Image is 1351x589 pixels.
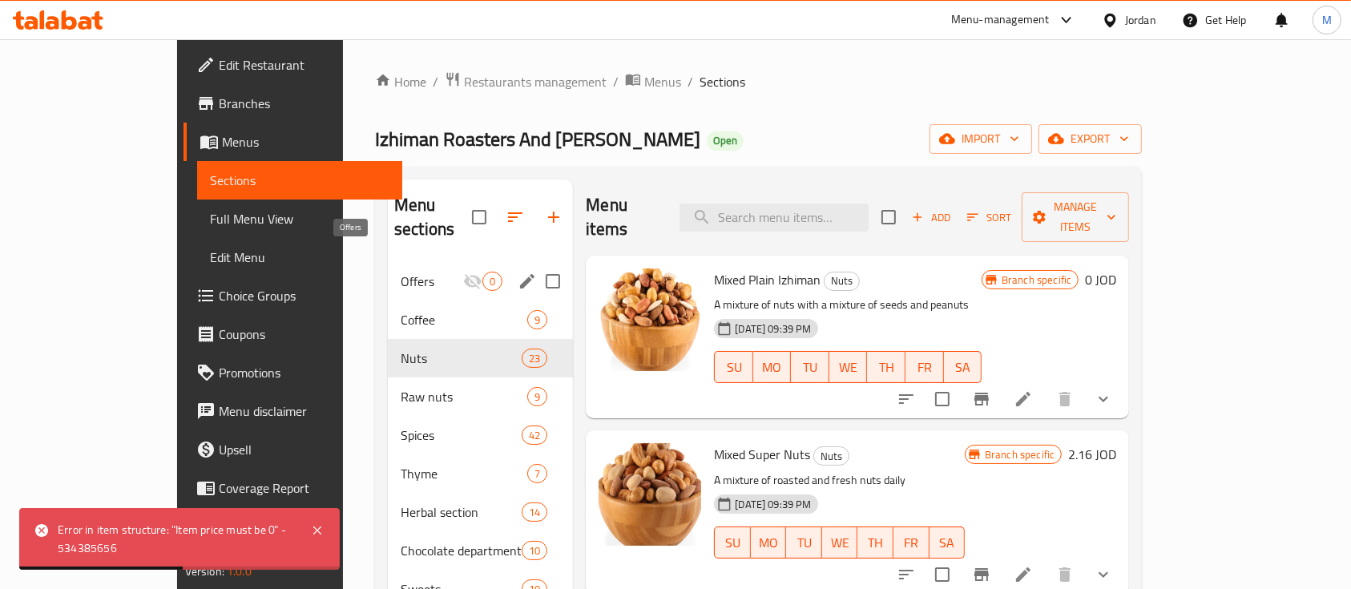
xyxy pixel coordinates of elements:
[824,272,860,291] div: Nuts
[462,200,496,234] span: Select all sections
[1014,565,1033,584] a: Edit menu item
[813,446,849,466] div: Nuts
[995,272,1078,288] span: Branch specific
[936,531,959,555] span: SA
[401,464,527,483] span: Thyme
[183,315,403,353] a: Coupons
[950,356,976,379] span: SA
[944,351,982,383] button: SA
[183,276,403,315] a: Choice Groups
[522,349,547,368] div: items
[183,84,403,123] a: Branches
[680,204,869,232] input: search
[951,10,1050,30] div: Menu-management
[714,470,965,490] p: A mixture of roasted and fresh nuts daily
[760,356,785,379] span: MO
[962,380,1001,418] button: Branch-specific-item
[185,561,224,582] span: Version:
[401,387,527,406] span: Raw nuts
[388,454,573,493] div: Thyme7
[401,502,522,522] span: Herbal section
[967,208,1011,227] span: Sort
[714,295,982,315] p: A mixture of nuts with a mixture of seeds and peanuts
[1038,124,1142,154] button: export
[527,464,547,483] div: items
[957,205,1022,230] span: Sort items
[197,200,403,238] a: Full Menu View
[210,248,390,267] span: Edit Menu
[900,531,923,555] span: FR
[757,531,780,555] span: MO
[1046,380,1084,418] button: delete
[528,466,546,482] span: 7
[401,426,522,445] div: Spices
[721,531,744,555] span: SU
[401,310,527,329] div: Coffee
[394,193,472,241] h2: Menu sections
[1125,11,1156,29] div: Jordan
[1094,565,1113,584] svg: Show Choices
[388,531,573,570] div: Chocolate department10
[388,262,573,301] div: Offers0edit
[445,71,607,92] a: Restaurants management
[912,356,938,379] span: FR
[463,272,482,291] svg: Inactive section
[401,272,463,291] span: Offers
[1051,129,1129,149] span: export
[219,363,390,382] span: Promotions
[1068,443,1116,466] h6: 2.16 JOD
[401,349,522,368] span: Nuts
[388,301,573,339] div: Coffee9
[942,129,1019,149] span: import
[388,416,573,454] div: Spices42
[515,269,539,293] button: edit
[829,351,868,383] button: WE
[700,72,745,91] span: Sections
[644,72,681,91] span: Menus
[375,71,1142,92] nav: breadcrumb
[963,205,1015,230] button: Sort
[219,440,390,459] span: Upsell
[728,321,817,337] span: [DATE] 09:39 PM
[401,541,522,560] span: Chocolate department
[496,198,534,236] span: Sort sections
[227,561,252,582] span: 1.0.0
[791,351,829,383] button: TU
[388,493,573,531] div: Herbal section14
[1322,11,1332,29] span: M
[786,526,822,559] button: TU
[464,72,607,91] span: Restaurants management
[926,382,959,416] span: Select to update
[1094,389,1113,409] svg: Show Choices
[219,55,390,75] span: Edit Restaurant
[930,526,966,559] button: SA
[728,497,817,512] span: [DATE] 09:39 PM
[522,426,547,445] div: items
[714,351,752,383] button: SU
[522,428,546,443] span: 42
[721,356,746,379] span: SU
[528,389,546,405] span: 9
[751,526,787,559] button: MO
[210,171,390,190] span: Sections
[753,351,792,383] button: MO
[522,502,547,522] div: items
[522,351,546,366] span: 23
[522,543,546,559] span: 10
[375,121,700,157] span: Izhiman Roasters And [PERSON_NAME]
[527,310,547,329] div: items
[857,526,893,559] button: TH
[219,478,390,498] span: Coverage Report
[792,531,816,555] span: TU
[825,272,859,290] span: Nuts
[797,356,823,379] span: TU
[528,313,546,328] span: 9
[388,377,573,416] div: Raw nuts9
[183,353,403,392] a: Promotions
[829,531,852,555] span: WE
[534,198,573,236] button: Add section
